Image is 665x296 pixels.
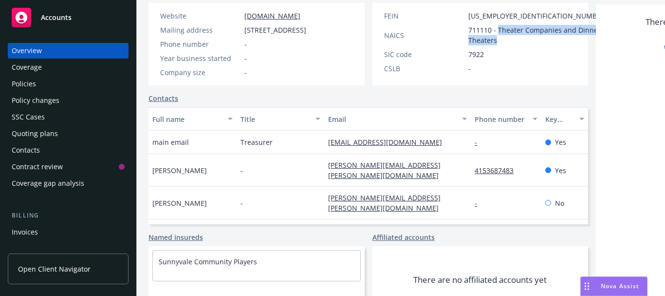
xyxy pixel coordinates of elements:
span: - [240,165,243,176]
a: Contract review [8,159,129,175]
div: CSLB [384,63,464,74]
a: SSC Cases [8,109,129,125]
span: Nova Assist [601,282,639,290]
div: Contract review [12,159,63,175]
a: Affiliated accounts [372,232,435,242]
span: - [240,198,243,208]
div: Billing [8,211,129,220]
div: Coverage gap analysis [12,176,84,191]
a: Named insureds [148,232,203,242]
div: Key contact [545,114,573,124]
a: Invoices [8,224,129,240]
a: Policy changes [8,93,129,108]
a: Contacts [148,93,178,103]
button: Title [237,107,325,131]
button: Email [324,107,471,131]
span: - [468,63,471,74]
a: [DOMAIN_NAME] [244,11,300,20]
div: Invoices [12,224,38,240]
span: There are no affiliated accounts yet [413,274,547,286]
span: Yes [555,137,566,147]
span: - [244,67,247,78]
div: SIC code [384,49,464,59]
a: Quoting plans [8,126,129,141]
a: Accounts [8,4,129,31]
div: Overview [12,43,42,59]
button: Phone number [471,107,541,131]
span: main email [152,137,189,147]
div: Phone number [475,114,526,124]
div: Year business started [160,53,240,63]
a: Overview [8,43,129,59]
div: SSC Cases [12,109,45,125]
div: Website [160,11,240,21]
span: [US_EMPLOYER_IDENTIFICATION_NUMBER] [468,11,608,21]
a: [PERSON_NAME][EMAIL_ADDRESS][PERSON_NAME][DOMAIN_NAME] [328,193,446,213]
a: Coverage gap analysis [8,176,129,191]
a: Sunnyvale Community Players [159,257,257,266]
a: - [475,198,485,208]
span: Accounts [41,14,72,21]
span: [PERSON_NAME] [152,198,207,208]
span: Yes [555,165,566,176]
span: Open Client Navigator [18,264,91,274]
div: FEIN [384,11,464,21]
div: Company size [160,67,240,78]
span: Treasurer [240,137,273,147]
div: Policies [12,76,36,92]
button: Full name [148,107,237,131]
span: - [244,39,247,49]
span: 7922 [468,49,484,59]
div: Full name [152,114,222,124]
span: - [244,53,247,63]
a: 4153687483 [475,166,521,175]
div: Title [240,114,310,124]
a: Coverage [8,59,129,75]
a: Contacts [8,142,129,158]
a: Billing updates [8,241,129,257]
div: Coverage [12,59,42,75]
span: [PERSON_NAME] [152,165,207,176]
span: No [555,198,564,208]
div: Billing updates [12,241,61,257]
div: Email [328,114,456,124]
a: Policies [8,76,129,92]
div: Drag to move [581,277,593,296]
button: Key contact [541,107,588,131]
a: [PERSON_NAME][EMAIL_ADDRESS][PERSON_NAME][DOMAIN_NAME] [328,160,446,180]
div: Quoting plans [12,126,58,141]
div: Contacts [12,142,40,158]
a: - [475,138,485,147]
button: Nova Assist [580,276,647,296]
div: NAICS [384,30,464,40]
span: [STREET_ADDRESS] [244,25,306,35]
div: Mailing address [160,25,240,35]
div: Policy changes [12,93,59,108]
span: 711110 - Theater Companies and Dinner Theaters [468,25,608,45]
div: Phone number [160,39,240,49]
a: [EMAIL_ADDRESS][DOMAIN_NAME] [328,138,450,147]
